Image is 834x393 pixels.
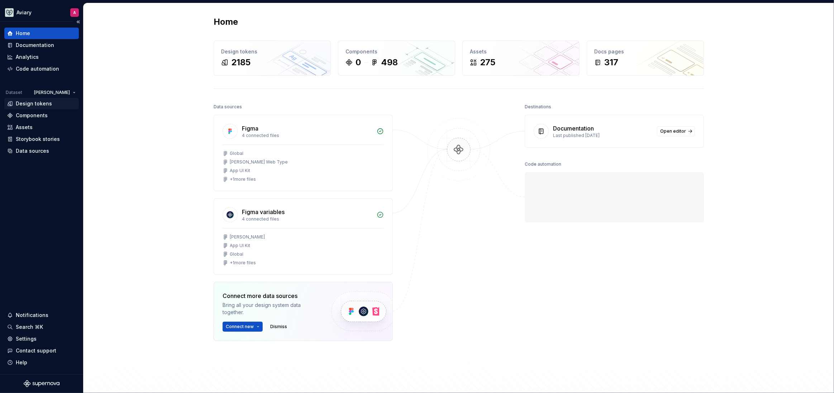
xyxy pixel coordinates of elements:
div: Components [16,112,48,119]
div: Assets [470,48,572,55]
a: Open editor [657,126,695,136]
a: Assets275 [462,41,580,76]
div: App UI Kit [230,168,250,174]
div: Storybook stories [16,136,60,143]
div: Bring all your design system data together. [223,302,319,316]
a: Assets [4,122,79,133]
span: Open editor [660,128,686,134]
button: Collapse sidebar [73,17,83,27]
div: Figma [242,124,258,133]
button: Search ⌘K [4,321,79,333]
div: Global [230,151,243,156]
div: A [73,10,76,15]
button: Notifications [4,309,79,321]
div: Documentation [16,42,54,49]
div: Connect more data sources [223,292,319,300]
a: Documentation [4,39,79,51]
div: Code automation [525,159,561,169]
div: Search ⌘K [16,323,43,331]
a: Storybook stories [4,133,79,145]
div: Components [345,48,448,55]
div: App UI Kit [230,243,250,248]
div: Home [16,30,30,37]
a: Design tokens2185 [214,41,331,76]
div: Documentation [553,124,594,133]
div: Assets [16,124,33,131]
a: Analytics [4,51,79,63]
span: Connect new [226,324,254,330]
div: Design tokens [16,100,52,107]
div: Analytics [16,53,39,61]
div: [PERSON_NAME] Web Type [230,159,288,165]
a: Settings [4,333,79,345]
span: [PERSON_NAME] [34,90,70,95]
div: Data sources [16,147,49,155]
div: Docs pages [594,48,696,55]
a: Code automation [4,63,79,75]
a: Components0498 [338,41,455,76]
div: Help [16,359,27,366]
button: Connect new [223,322,263,332]
a: Docs pages317 [587,41,704,76]
svg: Supernova Logo [24,380,59,387]
button: Dismiss [267,322,290,332]
div: 0 [356,57,361,68]
div: Design tokens [221,48,323,55]
button: Contact support [4,345,79,356]
div: Aviary [16,9,32,16]
div: 275 [480,57,495,68]
h2: Home [214,16,238,28]
button: [PERSON_NAME] [31,87,79,98]
div: + 1 more files [230,260,256,266]
div: + 1 more files [230,176,256,182]
button: Help [4,357,79,368]
div: 317 [604,57,618,68]
button: AviaryA [1,5,82,20]
div: 4 connected files [242,216,372,222]
img: 256e2c79-9abd-4d59-8978-03feab5a3943.png [5,8,14,17]
div: 2185 [231,57,251,68]
div: Data sources [214,102,242,112]
div: Contact support [16,347,56,354]
div: Figma variables [242,208,285,216]
div: [PERSON_NAME] [230,234,265,240]
div: Code automation [16,65,59,72]
a: Data sources [4,145,79,157]
div: 4 connected files [242,133,372,138]
div: Notifications [16,312,48,319]
a: Figma4 connected filesGlobal[PERSON_NAME] Web TypeApp UI Kit+1more files [214,115,393,191]
a: Figma variables4 connected files[PERSON_NAME]App UI KitGlobal+1more files [214,198,393,275]
a: Design tokens [4,98,79,109]
span: Dismiss [270,324,287,330]
a: Home [4,28,79,39]
div: Destinations [525,102,551,112]
div: Settings [16,335,37,342]
div: Global [230,251,243,257]
div: Dataset [6,90,22,95]
div: 498 [381,57,398,68]
a: Components [4,110,79,121]
div: Last published [DATE] [553,133,653,138]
